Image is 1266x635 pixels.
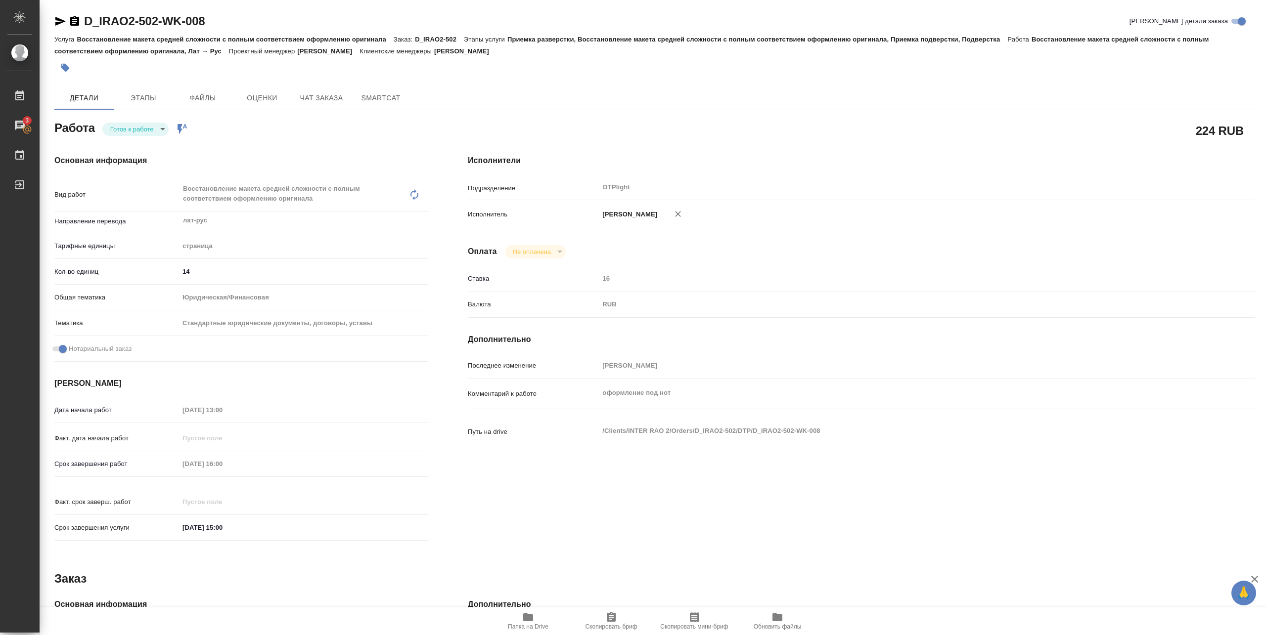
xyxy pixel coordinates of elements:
[1231,581,1256,605] button: 🙏
[599,271,1189,286] input: Пустое поле
[69,15,81,27] button: Скопировать ссылку
[69,344,132,354] span: Нотариальный заказ
[599,296,1189,313] div: RUB
[468,246,497,257] h4: Оплата
[754,623,802,630] span: Обновить файлы
[54,267,179,277] p: Кол-во единиц
[54,36,77,43] p: Услуга
[667,203,689,225] button: Удалить исполнителя
[599,210,657,219] p: [PERSON_NAME]
[102,123,169,136] div: Готов к работе
[179,92,226,104] span: Файлы
[54,318,179,328] p: Тематика
[660,623,728,630] span: Скопировать мини-бриф
[468,361,599,371] p: Последнее изменение
[54,57,76,79] button: Добавить тэг
[507,36,1007,43] p: Приемка разверстки, Восстановление макета средней сложности с полным соответствием оформлению ори...
[415,36,464,43] p: D_IRAO2-502
[238,92,286,104] span: Оценки
[54,523,179,533] p: Срок завершения услуги
[77,36,393,43] p: Восстановление макета средней сложности с полным соответствием оформлению оригинала
[120,92,167,104] span: Этапы
[54,459,179,469] p: Срок завершения работ
[19,116,35,126] span: 3
[653,607,736,635] button: Скопировать мини-бриф
[570,607,653,635] button: Скопировать бриф
[54,378,428,389] h4: [PERSON_NAME]
[54,118,95,136] h2: Работа
[360,47,434,55] p: Клиентские менеджеры
[599,358,1189,373] input: Пустое поле
[297,47,360,55] p: [PERSON_NAME]
[54,190,179,200] p: Вид работ
[54,598,428,610] h4: Основная информация
[599,384,1189,401] textarea: оформление под нот
[54,497,179,507] p: Факт. срок заверш. работ
[394,36,415,43] p: Заказ:
[585,623,637,630] span: Скопировать бриф
[179,520,266,535] input: ✎ Введи что-нибудь
[179,289,428,306] div: Юридическая/Финансовая
[54,293,179,302] p: Общая тематика
[468,299,599,309] p: Валюта
[434,47,497,55] p: [PERSON_NAME]
[468,389,599,399] p: Комментарий к работе
[107,125,157,133] button: Готов к работе
[54,433,179,443] p: Факт. дата начала работ
[60,92,108,104] span: Детали
[54,155,428,167] h4: Основная информация
[464,36,507,43] p: Этапы услуги
[1196,122,1244,139] h2: 224 RUB
[54,405,179,415] p: Дата начала работ
[179,495,266,509] input: Пустое поле
[54,571,87,587] h2: Заказ
[1007,36,1032,43] p: Работа
[179,457,266,471] input: Пустое поле
[84,14,205,28] a: D_IRAO2-502-WK-008
[54,15,66,27] button: Скопировать ссылку для ЯМессенджера
[1130,16,1228,26] span: [PERSON_NAME] детали заказа
[357,92,405,104] span: SmartCat
[179,315,428,332] div: Стандартные юридические документы, договоры, уставы
[510,248,554,256] button: Не оплачена
[54,216,179,226] p: Направление перевода
[179,403,266,417] input: Пустое поле
[179,431,266,445] input: Пустое поле
[599,423,1189,439] textarea: /Clients/INTER RAO 2/Orders/D_IRAO2-502/DTP/D_IRAO2-502-WK-008
[1235,583,1252,603] span: 🙏
[468,155,1255,167] h4: Исполнители
[298,92,345,104] span: Чат заказа
[468,334,1255,345] h4: Дополнительно
[229,47,297,55] p: Проектный менеджер
[179,238,428,254] div: страница
[508,623,548,630] span: Папка на Drive
[468,598,1255,610] h4: Дополнительно
[468,210,599,219] p: Исполнитель
[54,241,179,251] p: Тарифные единицы
[179,264,428,279] input: ✎ Введи что-нибудь
[505,245,566,258] div: Готов к работе
[736,607,819,635] button: Обновить файлы
[468,427,599,437] p: Путь на drive
[468,183,599,193] p: Подразделение
[2,113,37,138] a: 3
[487,607,570,635] button: Папка на Drive
[468,274,599,284] p: Ставка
